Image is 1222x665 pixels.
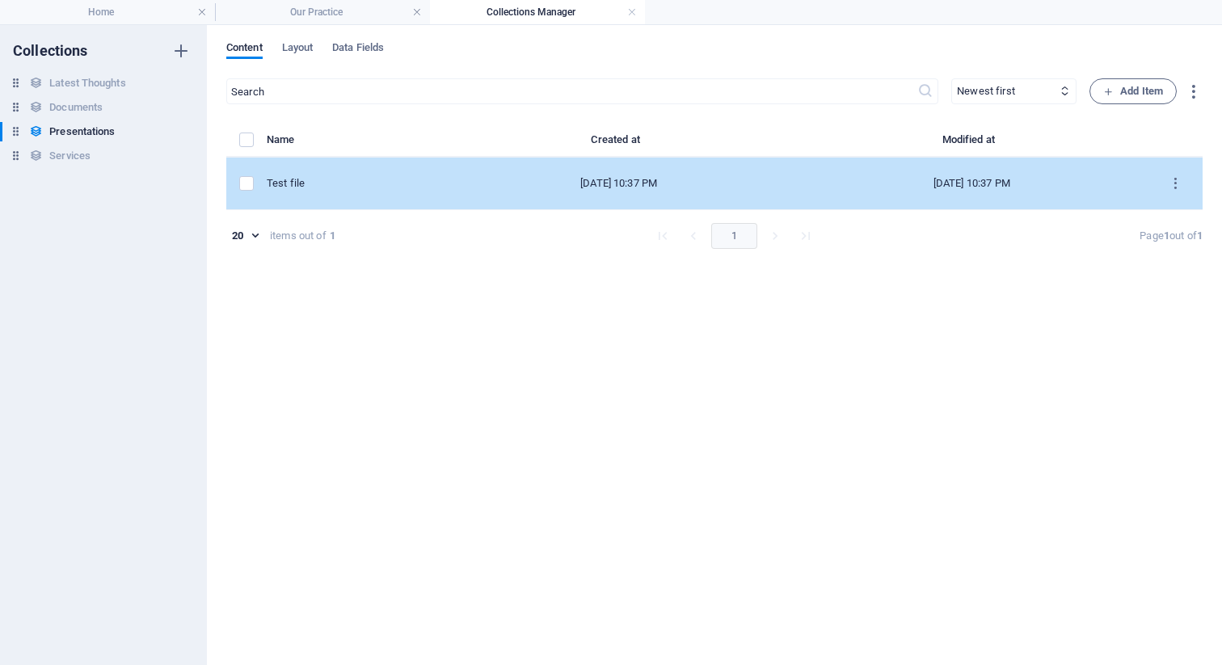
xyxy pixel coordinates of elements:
[267,176,429,191] div: Test file
[49,122,115,141] h6: Presentations
[282,38,314,61] span: Layout
[455,176,782,191] div: [DATE] 10:37 PM
[1140,229,1203,243] div: Page out of
[332,38,384,61] span: Data Fields
[1103,82,1163,101] span: Add Item
[430,3,645,21] h4: Collections Manager
[49,74,125,93] h6: Latest Thoughts
[226,38,263,61] span: Content
[13,41,88,61] h6: Collections
[808,176,1136,191] div: [DATE] 10:37 PM
[711,223,757,249] button: page 1
[171,41,191,61] i: Create new collection
[1197,229,1203,242] strong: 1
[226,130,1203,210] table: items list
[1164,229,1169,242] strong: 1
[795,130,1148,158] th: Modified at
[270,229,327,243] div: items out of
[442,130,795,158] th: Created at
[49,98,103,117] h6: Documents
[1089,78,1177,104] button: Add Item
[647,223,821,249] nav: pagination navigation
[226,229,263,243] div: 20
[330,229,335,243] strong: 1
[215,3,430,21] h4: Our Practice
[267,130,442,158] th: Name
[49,146,91,166] h6: Services
[226,78,917,104] input: Search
